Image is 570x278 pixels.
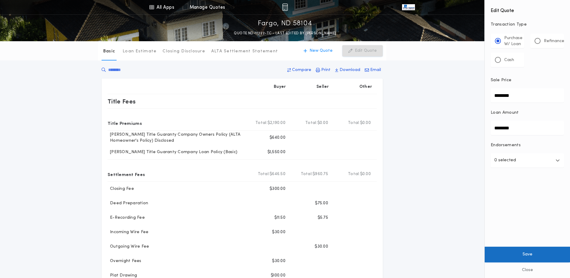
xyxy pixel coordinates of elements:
[485,247,570,262] button: Save
[491,77,511,83] p: Sale Price
[314,65,332,76] button: Print
[282,4,288,11] img: img
[103,48,115,54] p: Basic
[340,67,360,73] p: Download
[305,120,317,126] b: Total:
[274,215,285,221] p: $11.50
[108,169,145,179] p: Settlement Fees
[108,258,142,264] p: Overnight Fees
[163,48,205,54] p: Closing Disclosure
[316,84,329,90] p: Seller
[301,171,313,177] b: Total:
[108,132,248,144] p: [PERSON_NAME] Title Guaranty Company Owners Policy (ALTA Homeowner's Policy) Disclosed
[234,30,336,36] p: QUOTE ND-11222-TC - LAST EDITED BY [PERSON_NAME]
[315,200,328,206] p: $75.00
[108,97,136,106] p: Title Fees
[309,48,333,54] p: New Quote
[485,262,570,278] button: Close
[491,121,564,135] input: Loan Amount
[544,38,564,44] p: Refinance
[348,171,360,177] b: Total:
[491,153,564,168] button: 0 selected
[258,19,312,29] p: Fargo, ND 58104
[108,215,145,221] p: E-Recording Fee
[108,186,134,192] p: Closing Fee
[491,88,564,103] input: Sale Price
[355,48,377,54] p: Edit Quote
[318,215,328,221] p: $5.75
[108,229,148,235] p: Incoming Wire Fee
[258,171,270,177] b: Total:
[312,171,328,177] span: $960.75
[255,120,267,126] b: Total:
[491,110,519,116] p: Loan Amount
[360,171,371,177] span: $0.00
[317,120,328,126] span: $0.00
[321,67,331,73] p: Print
[504,35,523,47] p: Purchase W/ Loan
[504,57,514,63] p: Cash
[108,244,149,250] p: Outgoing Wire Fee
[267,149,285,155] p: $1,550.00
[272,229,285,235] p: $30.00
[359,84,372,90] p: Other
[360,120,371,126] span: $0.00
[123,48,157,54] p: Loan Estimate
[211,48,278,54] p: ALTA Settlement Statement
[274,84,286,90] p: Buyer
[491,142,564,148] p: Endorsements
[370,67,381,73] p: Email
[108,200,148,206] p: Deed Preparation
[491,4,564,14] h4: Edit Quote
[270,171,285,177] span: $646.50
[270,135,285,141] p: $640.00
[333,65,362,76] button: Download
[342,45,383,57] button: Edit Quote
[348,120,360,126] b: Total:
[491,22,564,28] p: Transaction Type
[315,244,328,250] p: $30.00
[292,67,311,73] p: Compare
[272,258,285,264] p: $30.00
[270,186,285,192] p: $300.00
[285,65,313,76] button: Compare
[267,120,285,126] span: $2,190.00
[108,118,142,128] p: Title Premiums
[108,149,237,155] p: [PERSON_NAME] Title Guaranty Company Loan Policy (Basic)
[494,157,516,164] p: 0 selected
[297,45,339,57] button: New Quote
[363,65,383,76] button: Email
[402,4,415,10] img: vs-icon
